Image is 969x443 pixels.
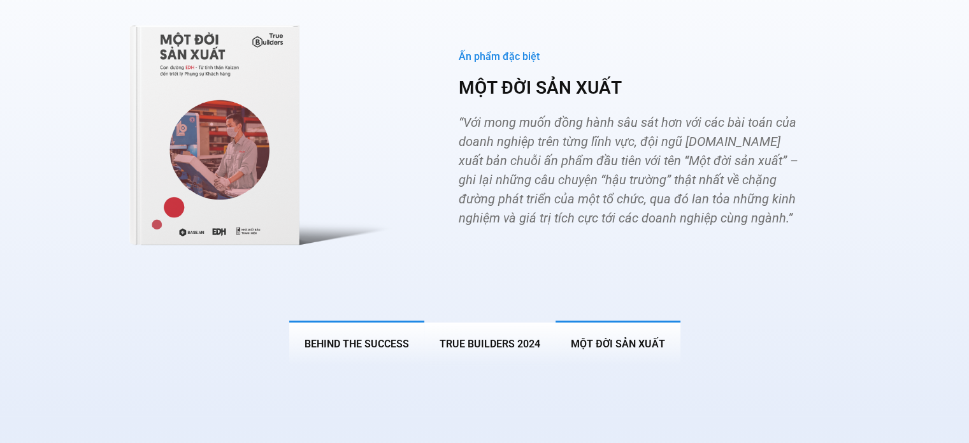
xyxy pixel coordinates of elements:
[459,76,805,99] h3: MỘT ĐỜI SẢN XUẤT
[571,338,665,350] span: MỘT ĐỜI SẢN XUẤT
[128,8,842,365] div: Các tab. Mở mục bằng phím Enter hoặc Space, đóng bằng phím Esc và di chuyển bằng các phím mũi tên.
[459,50,805,64] div: Ấn phẩm đặc biệt
[459,115,798,226] span: “Với mong muốn đồng hành sâu sát hơn với các bài toán của doanh nghiệp trên từng lĩnh vực, đội ng...
[440,338,540,350] span: True Builders 2024
[305,338,409,350] span: BEHIND THE SUCCESS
